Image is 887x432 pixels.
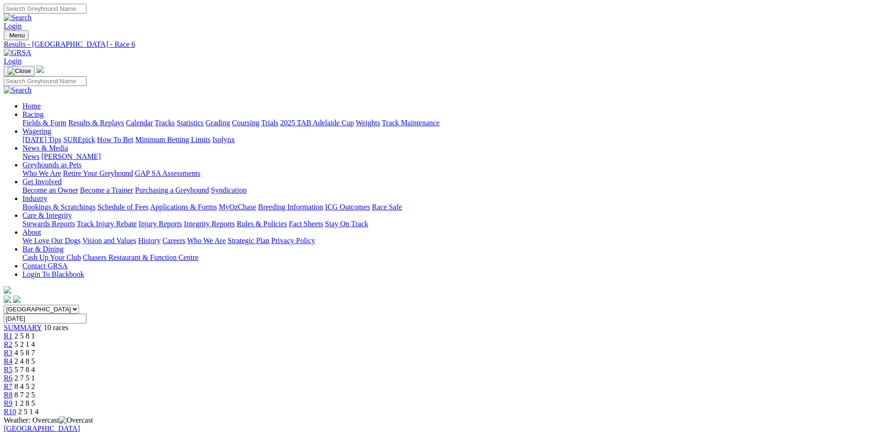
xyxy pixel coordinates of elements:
a: R1 [4,332,13,340]
img: GRSA [4,49,31,57]
img: logo-grsa-white.png [4,286,11,294]
a: R3 [4,349,13,357]
div: News & Media [22,152,883,161]
span: 10 races [43,324,68,331]
a: SUMMARY [4,324,42,331]
a: Trials [261,119,278,127]
a: Coursing [232,119,260,127]
span: 8 4 5 2 [14,382,35,390]
a: Track Maintenance [382,119,440,127]
img: facebook.svg [4,295,11,303]
a: R4 [4,357,13,365]
a: News & Media [22,144,68,152]
a: Contact GRSA [22,262,67,270]
div: Industry [22,203,883,211]
span: 2 7 5 1 [14,374,35,382]
div: Care & Integrity [22,220,883,228]
a: Login To Blackbook [22,270,84,278]
a: Become an Owner [22,186,78,194]
input: Search [4,76,87,86]
a: Statistics [177,119,204,127]
a: Calendar [126,119,153,127]
img: logo-grsa-white.png [36,65,44,73]
a: R2 [4,340,13,348]
a: Applications & Forms [150,203,217,211]
a: Isolynx [212,136,235,144]
div: Bar & Dining [22,253,883,262]
input: Select date [4,314,87,324]
a: R8 [4,391,13,399]
a: Retire Your Greyhound [63,169,133,177]
span: 4 5 8 7 [14,349,35,357]
input: Search [4,4,87,14]
a: Login [4,57,22,65]
a: Race Safe [372,203,402,211]
div: Wagering [22,136,883,144]
span: 2 5 1 4 [18,408,39,416]
a: Industry [22,194,47,202]
a: Stewards Reports [22,220,75,228]
a: Minimum Betting Limits [135,136,210,144]
a: Bar & Dining [22,245,64,253]
div: Racing [22,119,883,127]
div: Greyhounds as Pets [22,169,883,178]
a: Login [4,22,22,30]
a: SUREpick [63,136,95,144]
a: Who We Are [187,237,226,245]
div: Get Involved [22,186,883,194]
a: Track Injury Rebate [77,220,137,228]
a: Racing [22,110,43,118]
span: 1 2 8 5 [14,399,35,407]
a: Breeding Information [258,203,323,211]
a: Home [22,102,41,110]
a: Get Involved [22,178,62,186]
a: Results - [GEOGRAPHIC_DATA] - Race 6 [4,40,883,49]
span: 5 7 8 4 [14,366,35,374]
span: Weather: Overcast [4,416,93,424]
a: Fields & Form [22,119,66,127]
a: How To Bet [97,136,134,144]
div: About [22,237,883,245]
a: Cash Up Your Club [22,253,81,261]
a: News [22,152,39,160]
a: ICG Outcomes [325,203,370,211]
a: R5 [4,366,13,374]
a: Syndication [211,186,246,194]
a: We Love Our Dogs [22,237,80,245]
span: R7 [4,382,13,390]
a: Become a Trainer [80,186,133,194]
a: Grading [206,119,230,127]
a: History [138,237,160,245]
a: GAP SA Assessments [135,169,201,177]
img: Search [4,14,32,22]
span: Menu [9,32,25,39]
a: Injury Reports [138,220,182,228]
a: Schedule of Fees [97,203,148,211]
a: Vision and Values [82,237,136,245]
a: R9 [4,399,13,407]
span: 2 5 8 1 [14,332,35,340]
a: Rules & Policies [237,220,287,228]
button: Toggle navigation [4,66,35,76]
a: Chasers Restaurant & Function Centre [83,253,198,261]
span: 5 2 1 4 [14,340,35,348]
a: Stay On Track [325,220,368,228]
a: R10 [4,408,16,416]
a: Weights [356,119,380,127]
a: R6 [4,374,13,382]
span: 2 4 8 5 [14,357,35,365]
button: Toggle navigation [4,30,29,40]
img: Search [4,86,32,94]
a: Greyhounds as Pets [22,161,81,169]
a: Integrity Reports [184,220,235,228]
